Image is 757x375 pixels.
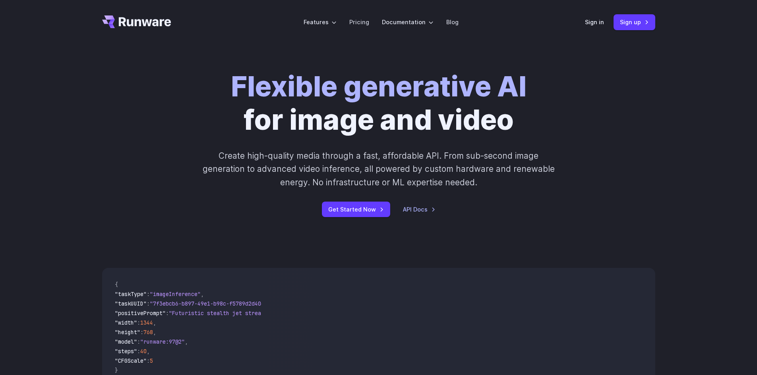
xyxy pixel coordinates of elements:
span: : [140,329,143,336]
span: "Futuristic stealth jet streaking through a neon-lit cityscape with glowing purple exhaust" [169,310,458,317]
span: } [115,367,118,374]
span: , [201,290,204,298]
span: , [185,338,188,345]
span: "runware:97@2" [140,338,185,345]
span: : [147,357,150,364]
span: : [137,338,140,345]
a: Sign in [585,17,604,27]
a: Pricing [349,17,369,27]
a: Go to / [102,15,171,28]
span: "taskUUID" [115,300,147,307]
span: , [153,319,156,326]
a: Get Started Now [322,202,390,217]
span: 768 [143,329,153,336]
span: : [147,300,150,307]
span: : [147,290,150,298]
span: 40 [140,348,147,355]
strong: Flexible generative AI [231,69,527,103]
span: "model" [115,338,137,345]
span: : [166,310,169,317]
span: "height" [115,329,140,336]
p: Create high-quality media through a fast, affordable API. From sub-second image generation to adv... [201,149,556,189]
span: 5 [150,357,153,364]
span: "positivePrompt" [115,310,166,317]
span: , [153,329,156,336]
span: "7f3ebcb6-b897-49e1-b98c-f5789d2d40d7" [150,300,271,307]
span: : [137,348,140,355]
label: Features [304,17,337,27]
span: "steps" [115,348,137,355]
span: : [137,319,140,326]
h1: for image and video [231,70,527,137]
span: , [147,348,150,355]
span: 1344 [140,319,153,326]
a: Sign up [614,14,655,30]
span: "taskType" [115,290,147,298]
span: "width" [115,319,137,326]
a: API Docs [403,205,436,214]
span: { [115,281,118,288]
a: Blog [446,17,459,27]
span: "CFGScale" [115,357,147,364]
label: Documentation [382,17,434,27]
span: "imageInference" [150,290,201,298]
